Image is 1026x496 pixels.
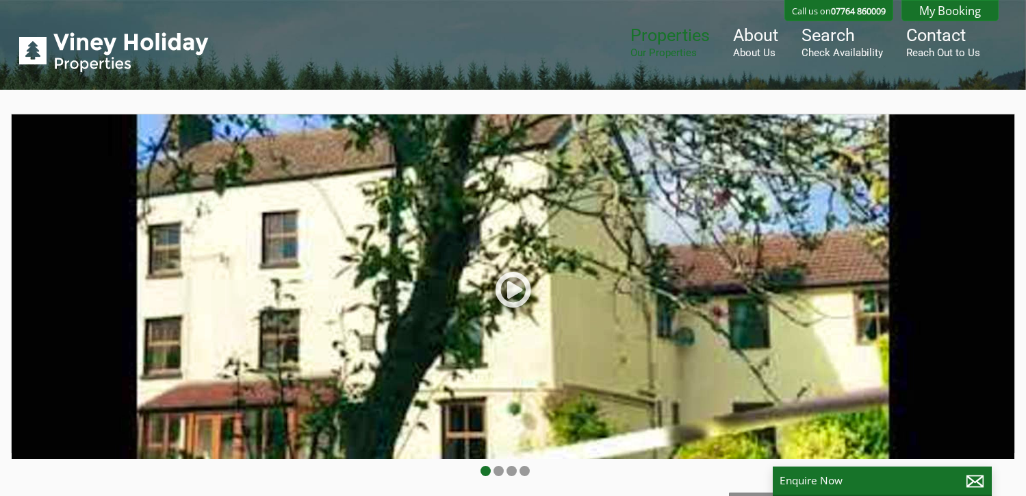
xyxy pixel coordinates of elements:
[630,47,710,59] small: Our Properties
[630,25,710,59] a: PropertiesOur Properties
[733,47,778,59] small: About Us
[906,25,980,59] a: ContactReach Out to Us
[780,473,985,488] p: Enquire Now
[801,25,883,59] a: SearchCheck Availability
[801,47,883,59] small: Check Availability
[792,5,886,17] p: Call us on
[19,32,209,72] img: Viney Holiday Properties
[733,25,778,59] a: AboutAbout Us
[831,5,886,17] a: 07764 860009
[906,47,980,59] small: Reach Out to Us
